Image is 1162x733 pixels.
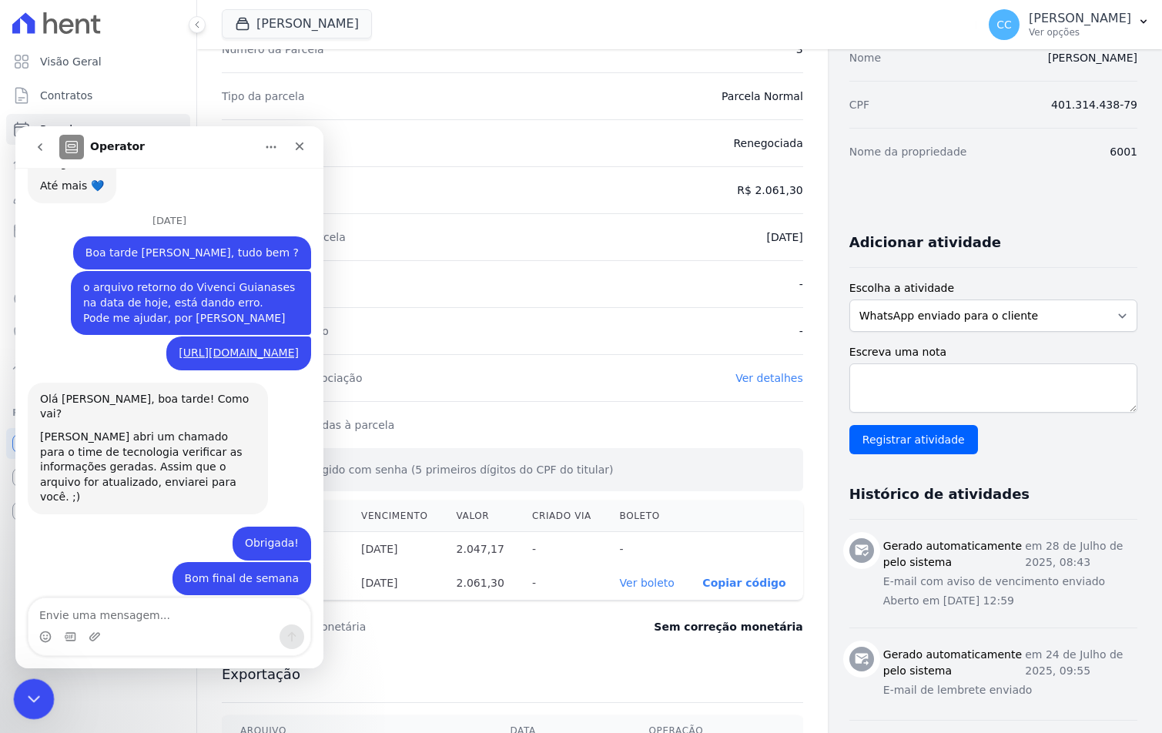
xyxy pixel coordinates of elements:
[735,372,803,384] a: Ver detalhes
[6,462,190,493] a: Conta Hent
[222,665,803,684] h3: Exportação
[222,89,305,104] dt: Tipo da parcela
[12,256,253,388] div: Olá [PERSON_NAME], boa tarde! Como vai?[PERSON_NAME] abri um chamado para o time de tecnologia ve...
[12,400,296,436] div: Cindy diz…
[6,428,190,459] a: Recebíveis
[733,136,802,151] dd: Renegociada
[1025,647,1137,679] p: em 24 de Julho de 2025, 09:55
[6,46,190,77] a: Visão Geral
[444,566,520,600] th: 2.061,30
[1048,52,1137,64] a: [PERSON_NAME]
[40,54,102,69] span: Visão Geral
[883,593,1137,609] p: Aberto em [DATE] 12:59
[1110,144,1137,159] dd: 6001
[6,148,190,179] a: Lotes
[702,577,785,589] button: Copiar código
[40,88,92,103] span: Contratos
[13,472,295,498] textarea: Envie uma mensagem...
[976,3,1162,46] button: CC [PERSON_NAME] Ver opções
[12,210,296,256] div: Cindy diz…
[737,182,802,198] dd: R$ 2.061,30
[157,436,296,470] div: Bom final de semana
[883,647,1025,679] h3: Gerado automaticamente pelo sistema
[849,344,1137,360] label: Escreva uma nota
[12,403,184,422] div: Plataformas
[14,679,55,720] iframe: Intercom live chat
[229,410,283,425] div: Obrigada!
[444,500,520,532] th: Valor
[1029,26,1131,38] p: Ver opções
[222,619,565,634] dt: Última correção monetária
[722,89,803,104] dd: Parcela Normal
[444,532,520,567] th: 2.047,17
[6,351,190,382] a: Troca de Arquivos
[6,317,190,348] a: Negativação
[217,400,296,434] div: Obrigada!
[849,280,1137,296] label: Escolha a atividade
[520,566,608,600] th: -
[169,445,283,460] div: Bom final de semana
[608,532,691,567] th: -
[1029,11,1131,26] p: [PERSON_NAME]
[6,216,190,246] a: Minha Carteira
[49,504,61,517] button: Selecionador de GIF
[799,276,803,292] dd: -
[654,619,802,634] dd: Sem correção monetária
[349,500,444,532] th: Vencimento
[883,574,1137,590] p: E-mail com aviso de vencimento enviado
[12,256,296,400] div: Adriane diz…
[6,283,190,314] a: Crédito
[6,249,190,280] a: Transferências
[25,266,240,296] div: Olá [PERSON_NAME], boa tarde! Como vai?
[608,500,691,532] th: Boleto
[849,485,1030,504] h3: Histórico de atividades
[256,464,613,476] span: Boleto protegido com senha (5 primeiros dígitos do CPF do titular)
[766,229,802,245] dd: [DATE]
[68,154,283,199] div: o arquivo retorno do Vivenci Guianases na data de hoje, está dando erro. Pode me ajudar, por [PER...
[620,577,675,589] a: Ver boleto
[520,500,608,532] th: Criado via
[520,532,608,567] th: -
[6,114,190,145] a: Parcelas
[349,532,444,567] th: [DATE]
[264,498,289,523] button: Enviar uma mensagem
[55,145,296,209] div: o arquivo retorno do Vivenci Guianases na data de hoje, está dando erro.Pode me ajudar, por [PERS...
[849,425,978,454] input: Registrar atividade
[849,50,881,65] dt: Nome
[40,122,85,137] span: Parcelas
[15,126,323,668] iframe: Intercom live chat
[163,220,283,233] a: [URL][DOMAIN_NAME]
[883,682,1137,698] p: E-mail de lembrete enviado
[883,538,1025,571] h3: Gerado automaticamente pelo sistema
[6,182,190,213] a: Clientes
[12,436,296,482] div: Cindy diz…
[24,504,36,517] button: Selecionador de Emoji
[222,9,372,38] button: [PERSON_NAME]
[1025,538,1137,571] p: em 28 de Julho de 2025, 08:43
[849,97,869,112] dt: CPF
[25,303,240,379] div: [PERSON_NAME] abri um chamado para o time de tecnologia verificar as informações geradas. Assim q...
[799,323,803,339] dd: -
[73,504,85,517] button: Upload do anexo
[349,566,444,600] th: [DATE]
[6,80,190,111] a: Contratos
[151,210,296,244] div: [URL][DOMAIN_NAME]
[996,19,1012,30] span: CC
[849,144,967,159] dt: Nome da propriedade
[1051,97,1137,112] dd: 401.314.438-79
[849,233,1001,252] h3: Adicionar atividade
